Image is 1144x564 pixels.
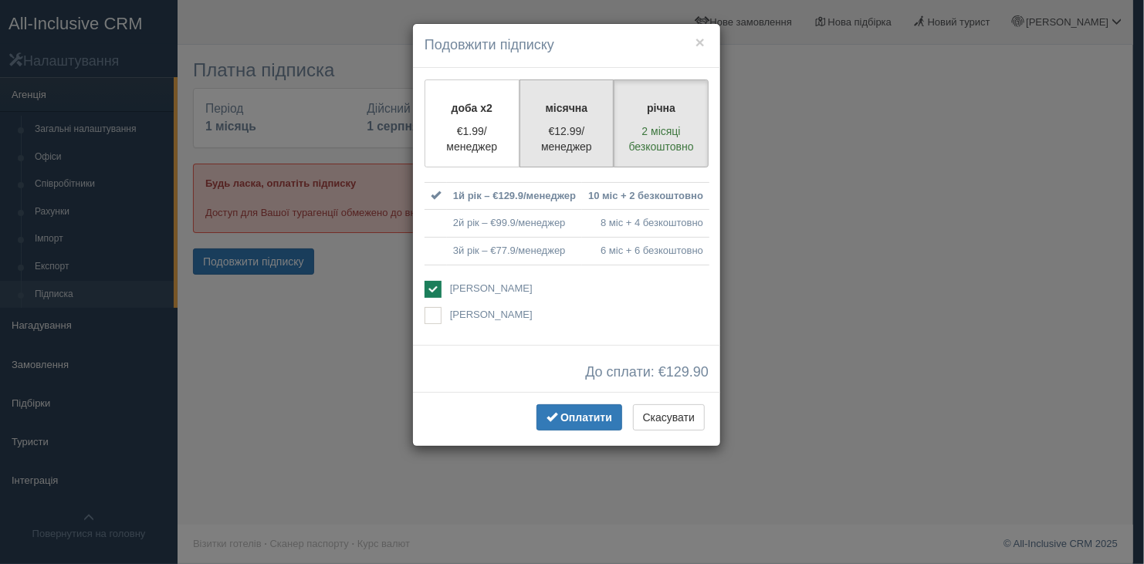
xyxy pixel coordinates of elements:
p: місячна [530,100,604,116]
p: доба x2 [435,100,509,116]
p: €12.99/менеджер [530,123,604,154]
span: 129.90 [666,364,709,380]
span: До сплати: € [585,365,709,380]
td: 1й рік – €129.9/менеджер [447,182,582,210]
span: [PERSON_NAME] [450,282,533,294]
button: × [696,34,705,50]
td: 3й рік – €77.9/менеджер [447,237,582,265]
td: 10 міс + 2 безкоштовно [582,182,709,210]
p: €1.99/менеджер [435,123,509,154]
span: Оплатити [560,411,612,424]
span: [PERSON_NAME] [450,309,533,320]
p: річна [624,100,699,116]
button: Оплатити [536,404,622,431]
td: 6 міс + 6 безкоштовно [582,237,709,265]
h4: Подовжити підписку [425,35,709,56]
td: 8 міс + 4 безкоштовно [582,210,709,238]
button: Скасувати [633,404,705,431]
td: 2й рік – €99.9/менеджер [447,210,582,238]
p: 2 місяці безкоштовно [624,123,699,154]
